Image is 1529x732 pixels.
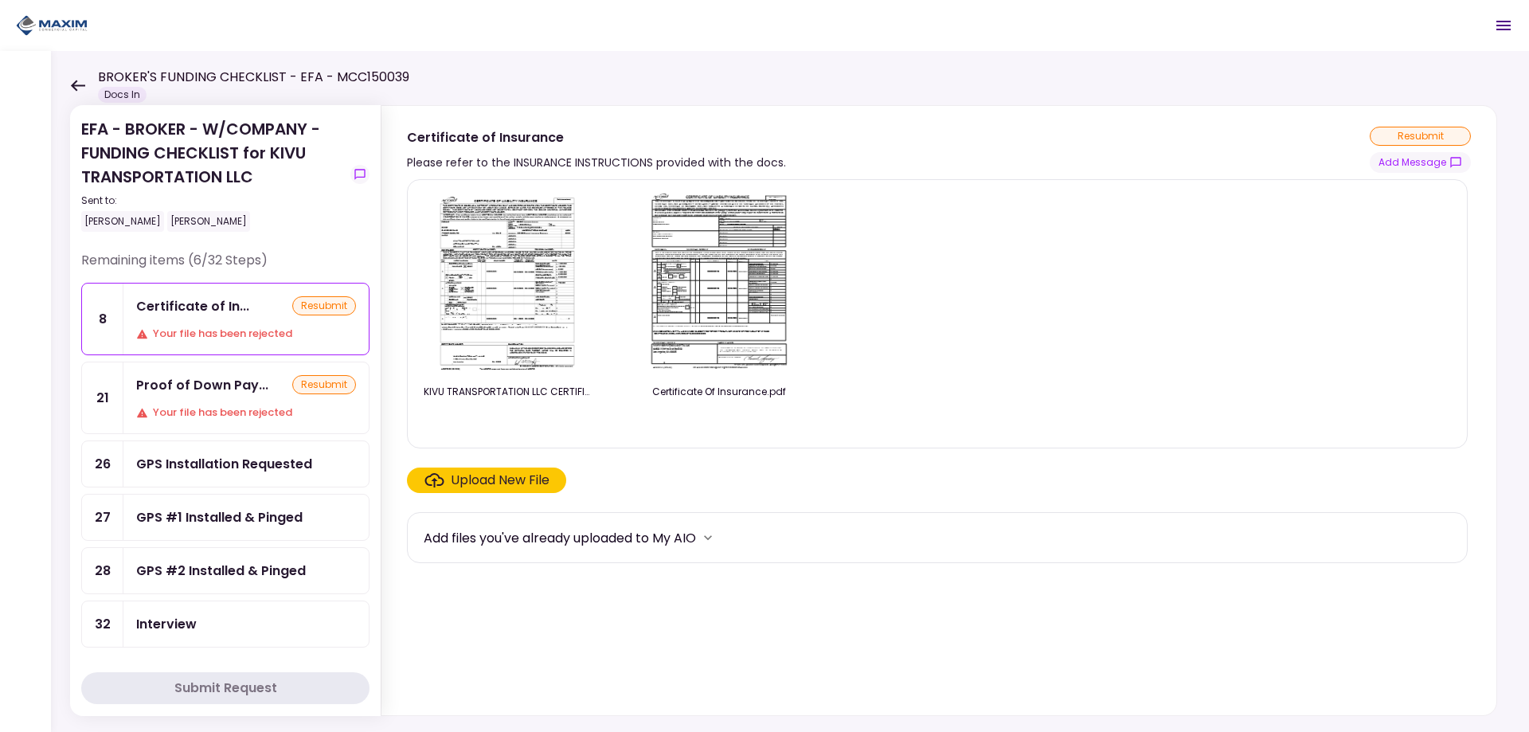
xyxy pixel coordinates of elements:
[696,526,720,550] button: more
[81,283,370,355] a: 8Certificate of InsuranceresubmitYour file has been rejected
[407,468,566,493] span: Click here to upload the required document
[82,548,123,593] div: 28
[1370,127,1471,146] div: resubmit
[136,296,249,316] div: Certificate of Insurance
[635,385,803,399] div: Certificate Of Insurance.pdf
[451,471,549,490] div: Upload New File
[407,153,786,172] div: Please refer to the INSURANCE INSTRUCTIONS provided with the docs.
[350,165,370,184] button: show-messages
[424,385,591,399] div: KIVU TRANSPORTATION LLC CERTIFICATE OF INSURANCE UPDATED.pdf
[136,614,197,634] div: Interview
[424,528,696,548] div: Add files you've already uploaded to My AIO
[81,601,370,648] a: 32Interview
[407,127,786,147] div: Certificate of Insurance
[81,362,370,434] a: 21Proof of Down Payment 1resubmitYour file has been rejected
[16,14,88,37] img: Partner icon
[98,87,147,103] div: Docs In
[81,117,344,232] div: EFA - BROKER - W/COMPANY - FUNDING CHECKLIST for KIVU TRANSPORTATION LLC
[98,68,409,87] h1: BROKER'S FUNDING CHECKLIST - EFA - MCC150039
[81,547,370,594] a: 28GPS #2 Installed & Pinged
[82,362,123,433] div: 21
[136,326,356,342] div: Your file has been rejected
[81,662,370,694] div: Completed items (26/32 Steps)
[1370,152,1471,173] button: show-messages
[167,211,250,232] div: [PERSON_NAME]
[136,561,306,581] div: GPS #2 Installed & Pinged
[81,440,370,487] a: 26GPS Installation Requested
[136,507,303,527] div: GPS #1 Installed & Pinged
[1484,6,1523,45] button: Open menu
[292,375,356,394] div: resubmit
[82,601,123,647] div: 32
[82,441,123,487] div: 26
[81,672,370,704] button: Submit Request
[136,375,268,395] div: Proof of Down Payment 1
[81,251,370,283] div: Remaining items (6/32 Steps)
[81,194,344,208] div: Sent to:
[174,679,277,698] div: Submit Request
[82,284,123,354] div: 8
[136,405,356,421] div: Your file has been rejected
[82,495,123,540] div: 27
[292,296,356,315] div: resubmit
[381,105,1497,716] div: Certificate of InsurancePlease refer to the INSURANCE INSTRUCTIONS provided with the docs.resubmi...
[81,494,370,541] a: 27GPS #1 Installed & Pinged
[81,211,164,232] div: [PERSON_NAME]
[136,454,312,474] div: GPS Installation Requested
